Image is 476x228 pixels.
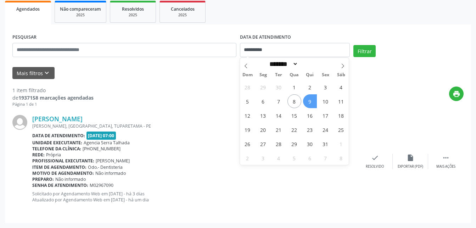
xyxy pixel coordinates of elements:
[272,137,286,151] span: Outubro 28, 2025
[88,164,123,170] span: Odo.- Dentisteria
[16,6,40,12] span: Agendados
[334,151,348,165] span: Novembro 8, 2025
[333,73,349,77] span: Sáb
[60,6,101,12] span: Não compareceram
[287,80,301,94] span: Outubro 1, 2025
[241,80,254,94] span: Setembro 28, 2025
[303,123,317,137] span: Outubro 23, 2025
[32,176,54,182] b: Preparo:
[334,109,348,122] span: Outubro 18, 2025
[43,69,51,77] i: keyboard_arrow_down
[272,80,286,94] span: Setembro 30, 2025
[32,152,45,158] b: Rede:
[319,151,332,165] span: Novembro 7, 2025
[303,151,317,165] span: Novembro 6, 2025
[255,73,271,77] span: Seg
[407,154,414,162] i: insert_drive_file
[272,109,286,122] span: Outubro 14, 2025
[12,101,94,107] div: Página 1 de 1
[12,67,55,79] button: Mais filtroskeyboard_arrow_down
[272,94,286,108] span: Outubro 7, 2025
[287,151,301,165] span: Novembro 5, 2025
[442,154,450,162] i: 
[287,137,301,151] span: Outubro 29, 2025
[84,140,130,146] span: Agencia Serra Talhada
[302,73,318,77] span: Qui
[32,133,85,139] b: Data de atendimento:
[319,109,332,122] span: Outubro 17, 2025
[271,73,286,77] span: Ter
[256,109,270,122] span: Outubro 13, 2025
[267,60,298,68] select: Month
[18,94,94,101] strong: 1937158 marcações agendadas
[241,137,254,151] span: Outubro 26, 2025
[115,12,151,18] div: 2025
[90,182,113,188] span: M02967090
[12,115,27,130] img: img
[256,151,270,165] span: Novembro 3, 2025
[241,123,254,137] span: Outubro 19, 2025
[272,151,286,165] span: Novembro 4, 2025
[12,94,94,101] div: de
[171,6,195,12] span: Cancelados
[449,87,464,101] button: print
[319,80,332,94] span: Outubro 3, 2025
[298,60,321,68] input: Year
[256,94,270,108] span: Outubro 6, 2025
[287,109,301,122] span: Outubro 15, 2025
[240,32,291,43] label: DATA DE ATENDIMENTO
[256,137,270,151] span: Outubro 27, 2025
[86,132,116,140] span: [DATE] 07:00
[398,164,423,169] div: Exportar (PDF)
[241,94,254,108] span: Outubro 5, 2025
[353,45,376,57] button: Filtrar
[122,6,144,12] span: Resolvidos
[334,137,348,151] span: Novembro 1, 2025
[453,90,460,98] i: print
[241,109,254,122] span: Outubro 12, 2025
[318,73,333,77] span: Sex
[366,164,384,169] div: Resolvido
[303,109,317,122] span: Outubro 16, 2025
[12,87,94,94] div: 1 item filtrado
[83,146,121,152] span: [PHONE_NUMBER]
[303,137,317,151] span: Outubro 30, 2025
[32,115,83,123] a: [PERSON_NAME]
[241,151,254,165] span: Novembro 2, 2025
[32,140,82,146] b: Unidade executante:
[256,123,270,137] span: Outubro 20, 2025
[287,123,301,137] span: Outubro 22, 2025
[60,12,101,18] div: 2025
[95,170,126,176] span: Não informado
[165,12,200,18] div: 2025
[287,94,301,108] span: Outubro 8, 2025
[32,146,81,152] b: Telefone da clínica:
[334,80,348,94] span: Outubro 4, 2025
[55,176,86,182] span: Não informado
[32,170,94,176] b: Motivo de agendamento:
[32,191,357,203] p: Solicitado por Agendamento Web em [DATE] - há 3 dias Atualizado por Agendamento Web em [DATE] - h...
[303,94,317,108] span: Outubro 9, 2025
[32,158,94,164] b: Profissional executante:
[96,158,130,164] span: [PERSON_NAME]
[32,123,357,129] div: [PERSON_NAME], [GEOGRAPHIC_DATA], TUPARETAMA - PE
[32,182,88,188] b: Senha de atendimento:
[12,32,37,43] label: PESQUISAR
[319,123,332,137] span: Outubro 24, 2025
[334,94,348,108] span: Outubro 11, 2025
[240,73,256,77] span: Dom
[46,152,61,158] span: Própria
[286,73,302,77] span: Qua
[256,80,270,94] span: Setembro 29, 2025
[319,137,332,151] span: Outubro 31, 2025
[303,80,317,94] span: Outubro 2, 2025
[32,164,86,170] b: Item de agendamento:
[436,164,455,169] div: Mais ações
[272,123,286,137] span: Outubro 21, 2025
[371,154,379,162] i: check
[334,123,348,137] span: Outubro 25, 2025
[319,94,332,108] span: Outubro 10, 2025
